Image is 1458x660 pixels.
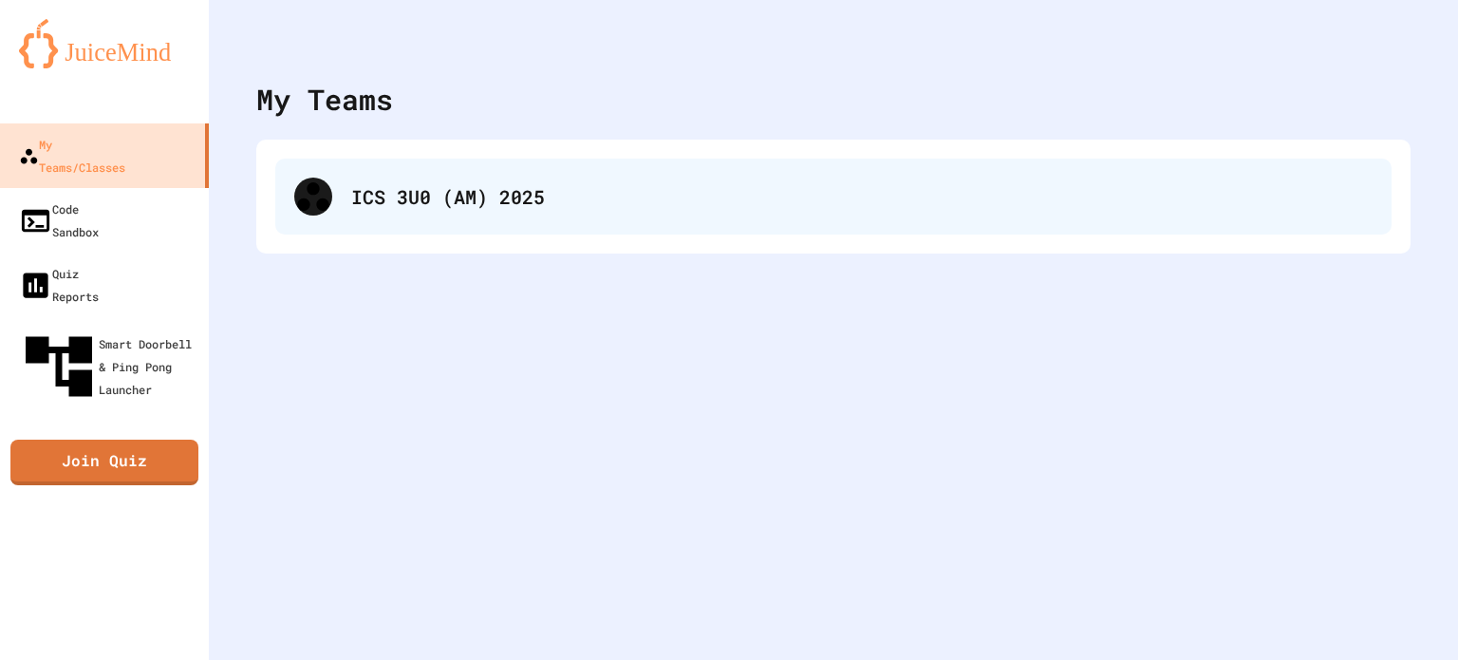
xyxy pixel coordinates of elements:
[19,133,125,179] div: My Teams/Classes
[19,19,190,68] img: logo-orange.svg
[19,198,99,243] div: Code Sandbox
[19,327,201,406] div: Smart Doorbell & Ping Pong Launcher
[10,440,198,485] a: Join Quiz
[351,182,1373,211] div: ICS 3U0 (AM) 2025
[275,159,1392,235] div: ICS 3U0 (AM) 2025
[19,262,99,308] div: Quiz Reports
[256,78,393,121] div: My Teams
